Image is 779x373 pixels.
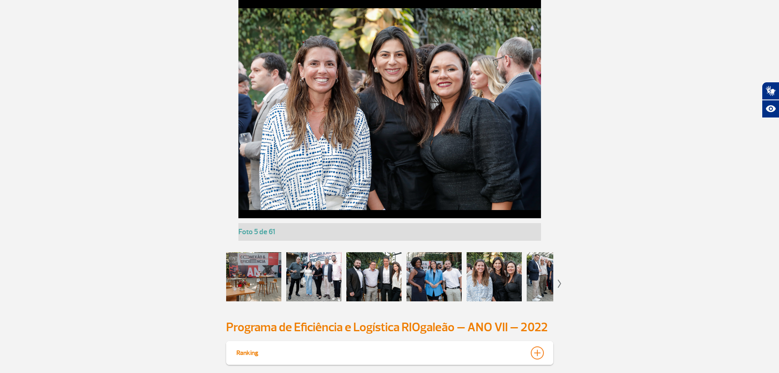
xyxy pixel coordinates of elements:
img: undefined [238,8,541,210]
div: Plugin de acessibilidade da Hand Talk. [762,82,779,118]
div: Ranking [236,346,258,357]
img: seta-direita [558,280,561,288]
button: Abrir recursos assistivos. [762,100,779,118]
h2: Programa de Eficiência e Logística RIOgaleão – ANO VII – 2022 [226,320,553,335]
button: Ranking [236,346,543,360]
span: Foto 5 de 61 [238,227,275,237]
button: Abrir tradutor de língua de sinais. [762,82,779,100]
